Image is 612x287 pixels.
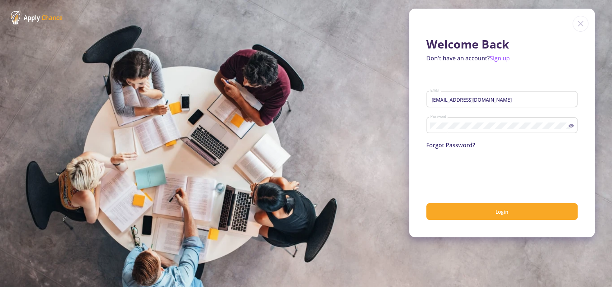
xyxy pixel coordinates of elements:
[11,11,63,24] img: ApplyChance Logo
[490,54,510,62] a: Sign up
[426,203,578,220] button: Login
[426,158,535,186] iframe: reCAPTCHA
[573,16,588,32] img: close icon
[495,208,508,215] span: Login
[426,141,475,149] a: Forgot Password?
[426,37,578,51] h1: Welcome Back
[426,54,578,63] p: Don't have an account?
